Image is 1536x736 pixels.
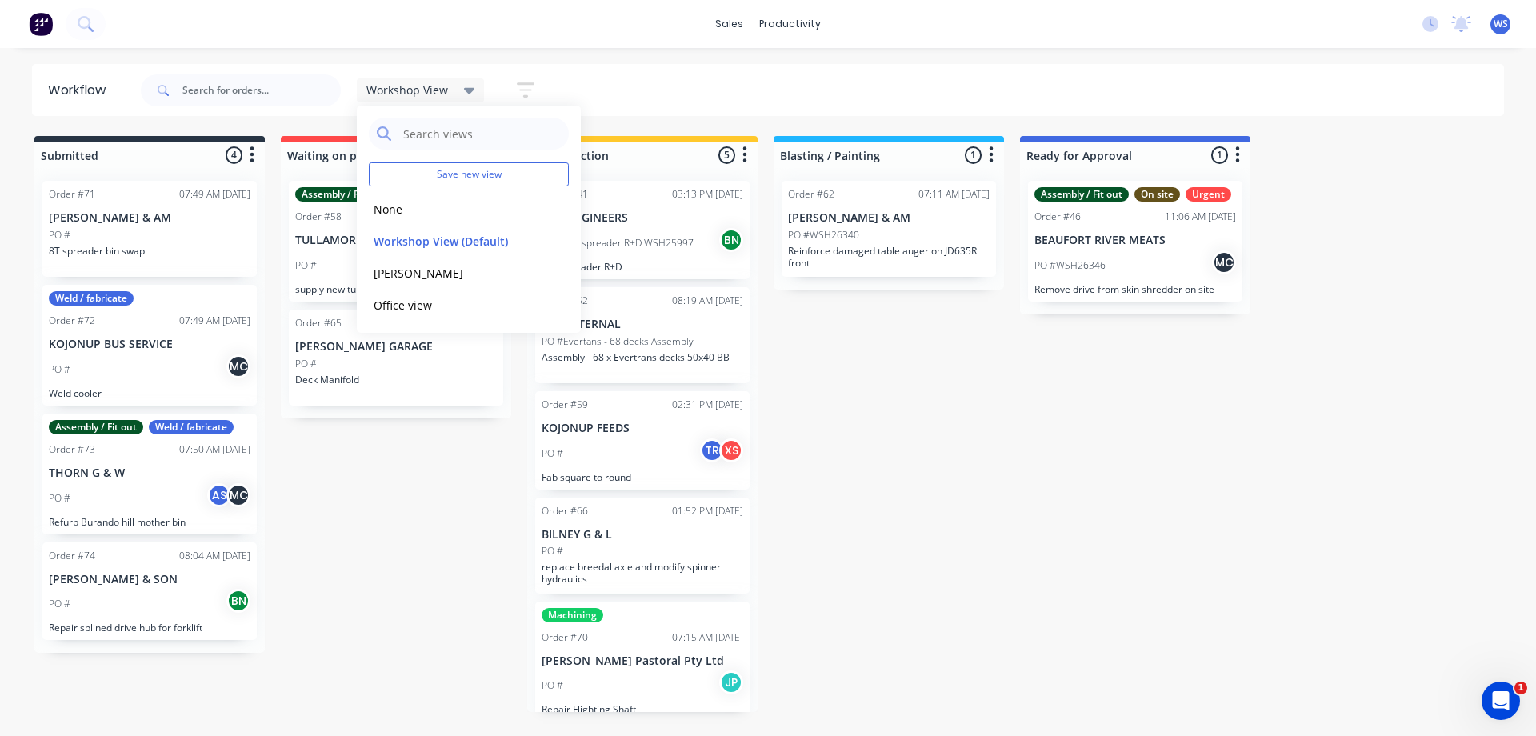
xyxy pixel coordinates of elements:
[49,516,250,528] p: Refurb Burando hill mother bin
[535,498,750,594] div: Order #6601:52 PM [DATE]BILNEY G & LPO #replace breedal axle and modify spinner hydraulics
[49,245,250,257] p: 8T spreader bin swap
[542,544,563,558] p: PO #
[295,283,497,295] p: supply new turntable
[542,334,694,349] p: PO #Evertans - 68 decks Assembly
[1028,181,1242,302] div: Assembly / Fit outOn siteUrgentOrder #4611:06 AM [DATE]BEAUFORT RIVER MEATSPO #WSH26346MCRemove d...
[1165,210,1236,224] div: 11:06 AM [DATE]
[1494,17,1508,31] span: WS
[29,12,53,36] img: Factory
[535,181,750,279] div: Order #4103:13 PM [DATE]CGS ENGINEERSPO #35T spreader R+D WSH25997BN35T spreader R+D
[402,118,561,150] input: Search views
[782,181,996,277] div: Order #6207:11 AM [DATE][PERSON_NAME] & AMPO #WSH26340Reinforce damaged table auger on JD635R front
[289,181,503,302] div: Assembly / Fit outWeld / fabricateOrder #5807:04 AM [DATE]TULLAMORE HOLDING PTY LTD**PO #XSsupply...
[542,318,743,331] p: CGS INTERNAL
[788,187,834,202] div: Order #62
[672,398,743,412] div: 02:31 PM [DATE]
[719,670,743,694] div: JP
[49,211,250,225] p: [PERSON_NAME] & AM
[295,357,317,371] p: PO #
[542,471,743,483] p: Fab square to round
[207,483,231,507] div: AS
[226,589,250,613] div: BN
[49,622,250,634] p: Repair splined drive hub for forklift
[672,294,743,308] div: 08:19 AM [DATE]
[1482,682,1520,720] iframe: Intercom live chat
[1514,682,1527,694] span: 1
[535,391,750,490] div: Order #5902:31 PM [DATE]KOJONUP FEEDSPO #TRXSFab square to round
[179,314,250,328] div: 07:49 AM [DATE]
[149,420,234,434] div: Weld / fabricate
[369,296,539,314] button: Office view
[788,228,859,242] p: PO #WSH26340
[49,228,70,242] p: PO #
[49,362,70,377] p: PO #
[366,82,448,98] span: Workshop View
[49,466,250,480] p: THORN G & W
[542,654,743,668] p: [PERSON_NAME] Pastoral Pty Ltd
[700,438,724,462] div: TR
[542,422,743,435] p: KOJONUP FEEDS
[295,210,342,224] div: Order #58
[535,287,750,383] div: Order #5208:19 AM [DATE]CGS INTERNALPO #Evertans - 68 decks AssemblyAssembly - 68 x Evertrans dec...
[719,438,743,462] div: XS
[48,81,114,100] div: Workflow
[542,528,743,542] p: BILNEY G & L
[542,703,743,715] p: Repair Flighting Shaft
[788,211,990,225] p: [PERSON_NAME] & AM
[1134,187,1180,202] div: On site
[182,74,341,106] input: Search for orders...
[1034,210,1081,224] div: Order #46
[1034,234,1236,247] p: BEAUFORT RIVER MEATS
[42,285,257,406] div: Weld / fabricateOrder #7207:49 AM [DATE]KOJONUP BUS SERVICEPO #MCWeld cooler
[788,245,990,269] p: Reinforce damaged table auger on JD635R front
[179,549,250,563] div: 08:04 AM [DATE]
[542,446,563,461] p: PO #
[672,630,743,645] div: 07:15 AM [DATE]
[542,630,588,645] div: Order #70
[42,542,257,641] div: Order #7408:04 AM [DATE][PERSON_NAME] & SONPO #BNRepair splined drive hub for forklift
[49,387,250,399] p: Weld cooler
[49,187,95,202] div: Order #71
[542,504,588,518] div: Order #66
[369,264,539,282] button: [PERSON_NAME]
[369,162,569,186] button: Save new view
[751,12,829,36] div: productivity
[369,232,539,250] button: Workshop View (Default)
[542,211,743,225] p: CGS ENGINEERS
[535,602,750,722] div: MachiningOrder #7007:15 AM [DATE][PERSON_NAME] Pastoral Pty LtdPO #JPRepair Flighting Shaft
[672,504,743,518] div: 01:52 PM [DATE]
[179,442,250,457] div: 07:50 AM [DATE]
[542,398,588,412] div: Order #59
[49,442,95,457] div: Order #73
[1212,250,1236,274] div: MC
[295,374,497,386] p: Deck Manifold
[49,314,95,328] div: Order #72
[542,608,603,622] div: Machining
[369,200,539,218] button: None
[719,228,743,252] div: BN
[49,491,70,506] p: PO #
[707,12,751,36] div: sales
[49,549,95,563] div: Order #74
[918,187,990,202] div: 07:11 AM [DATE]
[295,316,342,330] div: Order #65
[49,597,70,611] p: PO #
[295,340,497,354] p: [PERSON_NAME] GARAGE
[49,420,143,434] div: Assembly / Fit out
[49,573,250,586] p: [PERSON_NAME] & SON
[542,236,694,250] p: PO #35T spreader R+D WSH25997
[542,561,743,585] p: replace breedal axle and modify spinner hydraulics
[42,181,257,277] div: Order #7107:49 AM [DATE][PERSON_NAME] & AMPO #8T spreader bin swap
[542,351,743,363] p: Assembly - 68 x Evertrans decks 50x40 BB
[295,187,390,202] div: Assembly / Fit out
[289,310,503,406] div: Order #6501:19 PM [DATE][PERSON_NAME] GARAGEPO #Deck Manifold
[295,258,317,273] p: PO #
[672,187,743,202] div: 03:13 PM [DATE]
[542,261,743,273] p: 35T spreader R+D
[49,291,134,306] div: Weld / fabricate
[542,678,563,693] p: PO #
[295,234,497,247] p: TULLAMORE HOLDING PTY LTD**
[226,354,250,378] div: MC
[1034,283,1236,295] p: Remove drive from skin shredder on site
[1034,187,1129,202] div: Assembly / Fit out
